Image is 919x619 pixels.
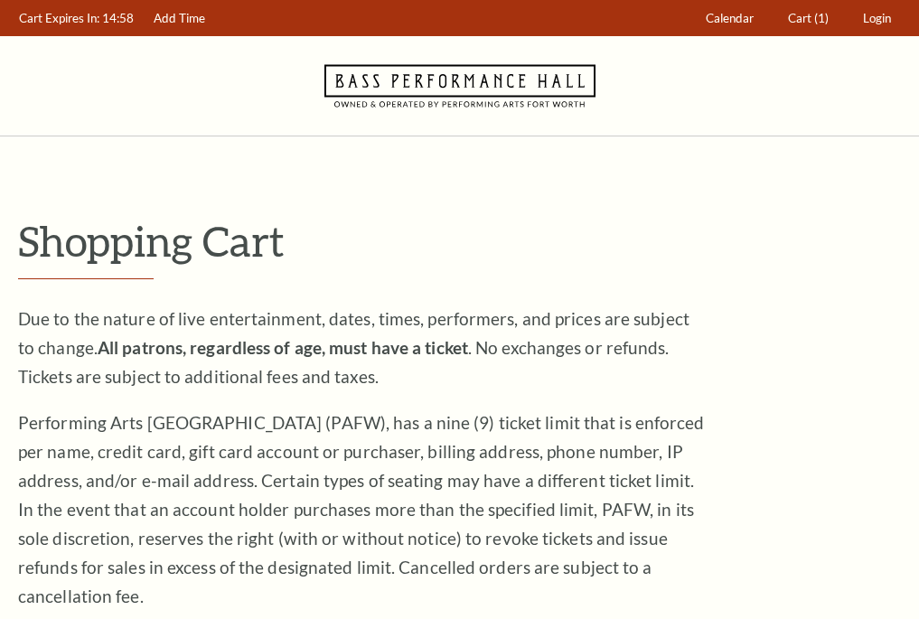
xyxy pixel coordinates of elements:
[18,408,705,611] p: Performing Arts [GEOGRAPHIC_DATA] (PAFW), has a nine (9) ticket limit that is enforced per name, ...
[102,11,134,25] span: 14:58
[855,1,900,36] a: Login
[18,308,689,387] span: Due to the nature of live entertainment, dates, times, performers, and prices are subject to chan...
[145,1,214,36] a: Add Time
[698,1,763,36] a: Calendar
[19,11,99,25] span: Cart Expires In:
[788,11,811,25] span: Cart
[814,11,829,25] span: (1)
[18,218,901,264] p: Shopping Cart
[780,1,838,36] a: Cart (1)
[98,337,468,358] strong: All patrons, regardless of age, must have a ticket
[863,11,891,25] span: Login
[706,11,754,25] span: Calendar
